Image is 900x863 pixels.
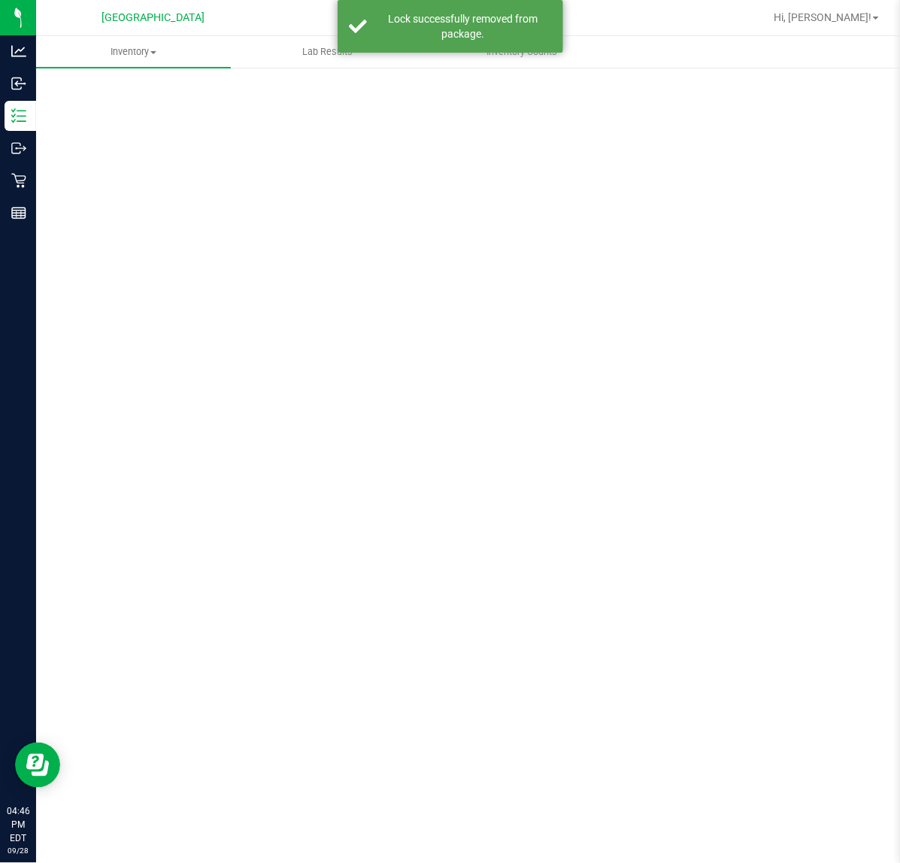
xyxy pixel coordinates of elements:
span: Hi, [PERSON_NAME]! [774,11,871,23]
span: Lab Results [282,45,373,59]
inline-svg: Retail [11,173,26,188]
span: Inventory [36,45,231,59]
inline-svg: Reports [11,205,26,220]
span: [GEOGRAPHIC_DATA] [102,11,205,24]
a: Inventory [36,36,231,68]
p: 09/28 [7,845,29,856]
inline-svg: Inbound [11,76,26,91]
inline-svg: Analytics [11,44,26,59]
inline-svg: Outbound [11,141,26,156]
inline-svg: Inventory [11,108,26,123]
p: 04:46 PM EDT [7,804,29,845]
a: Lab Results [231,36,426,68]
div: Lock successfully removed from package. [375,11,552,41]
iframe: Resource center [15,743,60,788]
